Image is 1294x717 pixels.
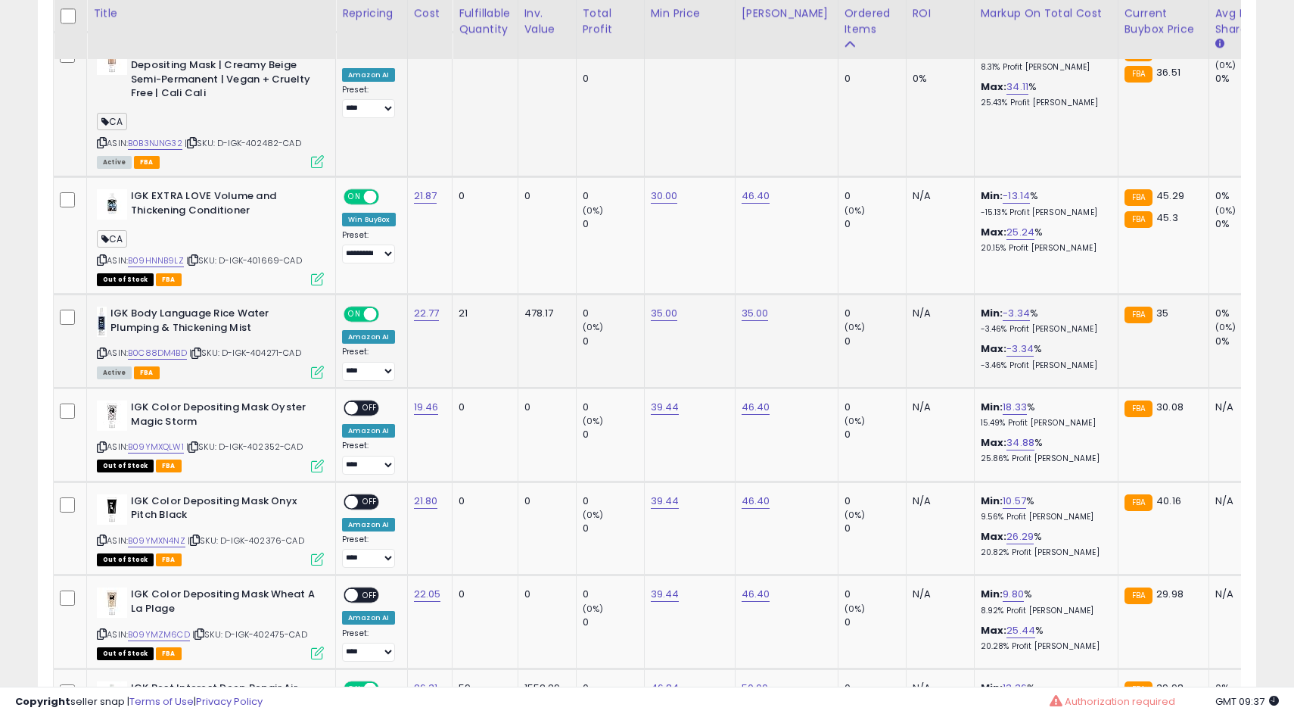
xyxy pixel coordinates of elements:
div: ASIN: [97,588,324,658]
div: ASIN: [97,307,324,377]
div: 0 [845,588,906,601]
small: FBA [1124,307,1152,323]
small: (0%) [845,321,866,333]
div: 0 [459,494,505,508]
div: 0 [845,494,906,508]
b: IGK EXTRA LOVE Volume and Thickening Conditioner [131,189,315,221]
div: ASIN: [97,401,324,471]
b: Max: [981,529,1007,544]
div: % [981,226,1106,254]
p: 20.15% Profit [PERSON_NAME] [981,243,1106,254]
small: Avg BB Share. [1215,37,1224,51]
div: Win BuyBox [342,213,396,226]
small: FBA [1124,211,1152,228]
span: FBA [134,366,160,379]
a: 10.57 [1003,494,1026,509]
span: All listings that are currently out of stock and unavailable for purchase on Amazon [97,460,154,472]
div: % [981,80,1106,108]
div: % [981,624,1106,652]
div: % [981,189,1106,217]
a: 21.80 [414,494,438,509]
img: 31xVDcazihL._SL40_.jpg [97,45,127,75]
a: 22.05 [414,587,441,602]
div: ASIN: [97,494,324,565]
div: N/A [913,401,963,414]
div: Preset: [342,628,396,662]
p: -3.46% Profit [PERSON_NAME] [981,360,1106,371]
div: Ordered Items [845,5,900,37]
p: 25.43% Profit [PERSON_NAME] [981,98,1106,108]
span: FBA [156,553,182,566]
div: 21 [459,307,505,320]
span: 40.16 [1156,494,1181,508]
small: FBA [1124,66,1152,83]
a: Terms of Use [129,694,194,709]
span: CA [97,230,127,248]
b: Max: [981,79,1007,94]
span: FBA [156,273,182,286]
div: Avg BB Share [1215,5,1271,37]
small: (0%) [583,603,604,615]
a: -3.34 [1003,306,1030,321]
small: (0%) [845,603,866,615]
span: FBA [156,460,182,472]
div: N/A [1215,588,1265,601]
small: (0%) [845,415,866,427]
div: 0% [1215,307,1277,320]
small: (0%) [583,204,604,217]
small: (0%) [583,321,604,333]
small: (0%) [583,415,604,427]
small: (0%) [845,204,866,217]
span: | SKU: D-IGK-402352-CAD [186,441,303,453]
div: 0 [583,522,644,535]
small: FBA [1124,494,1152,511]
span: 45.3 [1156,210,1178,225]
b: IGK Body Language Rice Water Plumping & Thickening Mist [110,307,294,338]
div: 0 [845,72,906,86]
img: 31nPjWtQH9L._SL40_.jpg [97,189,127,220]
div: seller snap | | [15,695,263,709]
a: Privacy Policy [196,694,263,709]
div: Repricing [342,5,401,21]
small: (0%) [583,509,604,521]
div: 0 [583,217,644,231]
a: 46.40 [742,189,770,204]
b: Min: [981,494,1003,508]
div: 0 [583,72,644,86]
div: Preset: [342,441,396,475]
p: 25.86% Profit [PERSON_NAME] [981,454,1106,464]
div: 0 [524,189,565,203]
b: Min: [981,306,1003,320]
div: Markup on Total Cost [981,5,1112,21]
span: CA [97,113,127,130]
span: 2025-08-15 09:37 GMT [1215,694,1279,709]
div: 0% [1215,189,1277,203]
p: 8.31% Profit [PERSON_NAME] [981,62,1106,73]
small: FBA [1124,401,1152,417]
b: Max: [981,435,1007,450]
a: 26.29 [1006,529,1034,544]
div: 0 [583,616,644,629]
p: -3.46% Profit [PERSON_NAME] [981,324,1106,335]
div: 0 [459,189,505,203]
span: All listings currently available for purchase on Amazon [97,156,132,169]
div: 0 [845,307,906,320]
p: -15.13% Profit [PERSON_NAME] [981,207,1106,218]
p: 20.82% Profit [PERSON_NAME] [981,547,1106,558]
span: 35 [1156,306,1168,320]
a: 22.77 [414,306,440,321]
div: 0 [583,307,644,320]
a: 46.40 [742,587,770,602]
span: All listings that are currently out of stock and unavailable for purchase on Amazon [97,553,154,566]
a: 39.44 [651,587,680,602]
div: Preset: [342,347,396,381]
div: 0 [845,428,906,441]
span: 29.98 [1156,587,1184,601]
img: 21URB2sHv+L._SL40_.jpg [97,494,127,525]
a: 39.44 [651,400,680,415]
p: 9.56% Profit [PERSON_NAME] [981,512,1106,522]
b: Max: [981,225,1007,239]
span: FBA [134,156,160,169]
div: 0 [583,588,644,601]
strong: Copyright [15,694,70,709]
